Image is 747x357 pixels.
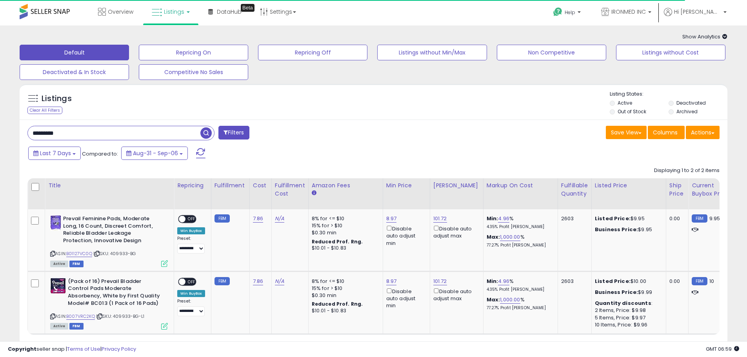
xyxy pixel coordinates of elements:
[487,233,500,241] b: Max:
[96,313,144,319] span: | SKU: 409933-BG-L1
[253,181,268,190] div: Cost
[433,224,477,239] div: Disable auto adjust max
[63,215,158,246] b: Prevail Feminine Pads, Moderate Long, 16 Count, Discreet Comfort, Reliable Bladder Leakage Protec...
[69,323,84,330] span: FBM
[8,346,136,353] div: seller snap | |
[312,229,377,236] div: $0.30 min
[177,227,205,234] div: Win BuyBox
[185,278,198,285] span: OFF
[312,222,377,229] div: 15% for > $10
[487,234,552,248] div: %
[177,236,205,254] div: Preset:
[312,308,377,314] div: $10.01 - $10.83
[487,224,552,230] p: 4.35% Profit [PERSON_NAME]
[709,215,720,222] span: 9.95
[433,277,447,285] a: 101.72
[595,215,660,222] div: $9.95
[561,278,585,285] div: 2603
[674,8,721,16] span: Hi [PERSON_NAME]
[618,108,646,115] label: Out of Stock
[682,33,727,40] span: Show Analytics
[50,215,61,231] img: 51acnbRoQvL._SL40_.jpg
[386,224,424,247] div: Disable auto adjust min
[595,314,660,321] div: 5 Items, Price: $9.97
[595,277,631,285] b: Listed Price:
[312,238,363,245] b: Reduced Prof. Rng.
[433,287,477,302] div: Disable auto adjust max
[48,181,171,190] div: Title
[8,345,36,353] strong: Copyright
[487,215,498,222] b: Min:
[82,150,118,158] span: Compared to:
[498,215,509,223] a: 4.96
[606,126,647,139] button: Save View
[312,285,377,292] div: 15% for > $10
[669,181,685,198] div: Ship Price
[312,245,377,252] div: $10.01 - $10.83
[709,277,714,285] span: 10
[50,323,68,330] span: All listings currently available for purchase on Amazon
[93,250,136,257] span: | SKU: 409933-BG
[177,181,208,190] div: Repricing
[648,126,685,139] button: Columns
[386,287,424,310] div: Disable auto adjust min
[377,45,487,60] button: Listings without Min/Max
[312,215,377,222] div: 8% for <= $10
[595,181,663,190] div: Listed Price
[676,108,698,115] label: Archived
[66,250,92,257] a: B01127VC0Q
[217,8,242,16] span: DataHub
[547,1,589,25] a: Help
[139,64,248,80] button: Competitive No Sales
[214,181,246,190] div: Fulfillment
[275,277,284,285] a: N/A
[664,8,727,25] a: Hi [PERSON_NAME]
[386,181,427,190] div: Min Price
[595,215,631,222] b: Listed Price:
[706,345,739,353] span: 2025-09-14 06:59 GMT
[610,91,727,98] p: Listing States:
[595,307,660,314] div: 2 Items, Price: $9.98
[487,277,498,285] b: Min:
[561,181,588,198] div: Fulfillable Quantity
[312,181,380,190] div: Amazon Fees
[500,233,520,241] a: 1,000.00
[676,100,706,106] label: Deactivated
[20,64,129,80] button: Deactivated & In Stock
[669,278,682,285] div: 0.00
[653,129,678,136] span: Columns
[500,296,520,304] a: 1,000.00
[312,301,363,307] b: Reduced Prof. Rng.
[28,147,81,160] button: Last 7 Days
[669,215,682,222] div: 0.00
[611,8,646,16] span: IRONMED INC
[487,278,552,292] div: %
[139,45,248,60] button: Repricing On
[185,216,198,223] span: OFF
[565,9,575,16] span: Help
[595,288,638,296] b: Business Price:
[498,277,509,285] a: 4.96
[275,181,305,198] div: Fulfillment Cost
[108,8,133,16] span: Overview
[275,215,284,223] a: N/A
[686,126,720,139] button: Actions
[102,345,136,353] a: Privacy Policy
[487,287,552,292] p: 4.35% Profit [PERSON_NAME]
[595,300,660,307] div: :
[595,226,660,233] div: $9.95
[312,292,377,299] div: $0.30 min
[654,167,720,174] div: Displaying 1 to 2 of 2 items
[487,215,552,230] div: %
[692,277,707,285] small: FBM
[40,149,71,157] span: Last 7 Days
[386,215,397,223] a: 8.97
[312,278,377,285] div: 8% for <= $10
[27,107,62,114] div: Clear All Filters
[553,7,563,17] i: Get Help
[616,45,725,60] button: Listings without Cost
[618,100,632,106] label: Active
[177,290,205,297] div: Win BuyBox
[253,215,264,223] a: 7.86
[214,277,230,285] small: FBM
